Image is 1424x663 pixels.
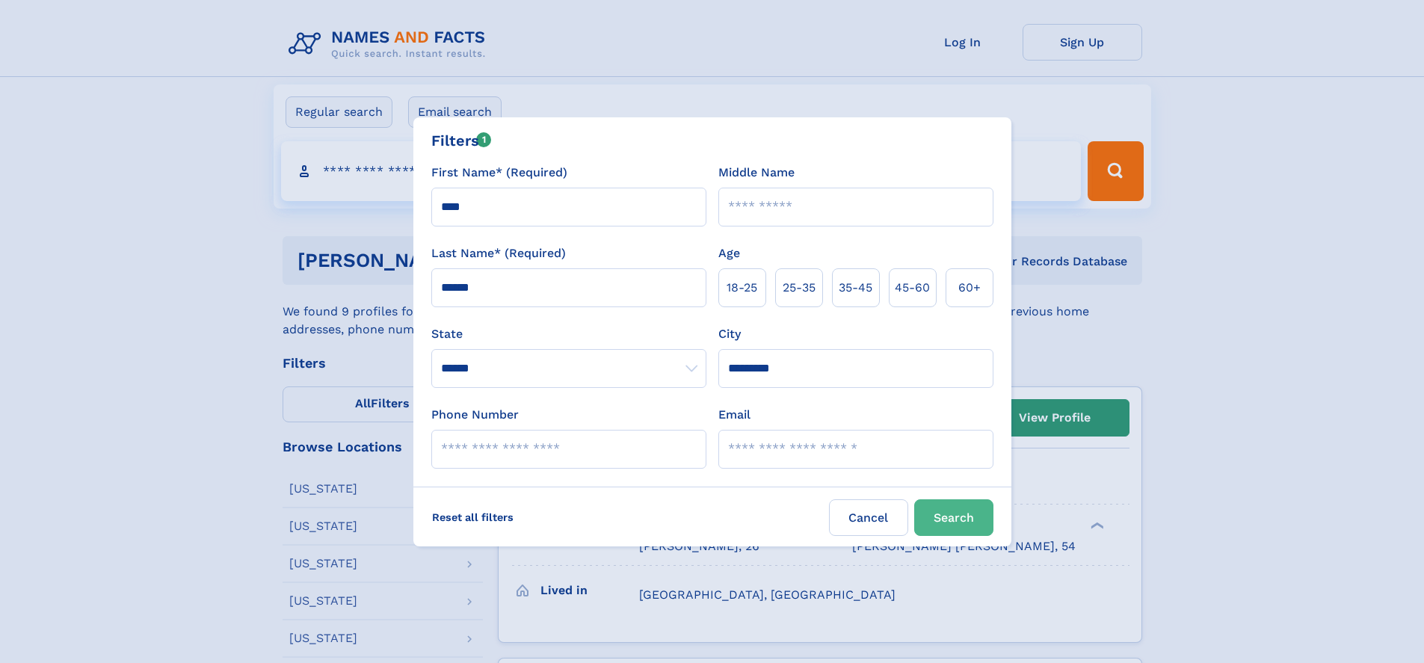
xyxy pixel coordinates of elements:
label: State [431,325,706,343]
span: 35‑45 [839,279,872,297]
label: Age [718,244,740,262]
label: Last Name* (Required) [431,244,566,262]
label: Phone Number [431,406,519,424]
span: 25‑35 [783,279,816,297]
label: City [718,325,741,343]
div: Filters [431,129,492,152]
label: Reset all filters [422,499,523,535]
button: Search [914,499,993,536]
span: 60+ [958,279,981,297]
label: Cancel [829,499,908,536]
span: 18‑25 [727,279,757,297]
label: Email [718,406,750,424]
label: First Name* (Required) [431,164,567,182]
label: Middle Name [718,164,795,182]
span: 45‑60 [895,279,930,297]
